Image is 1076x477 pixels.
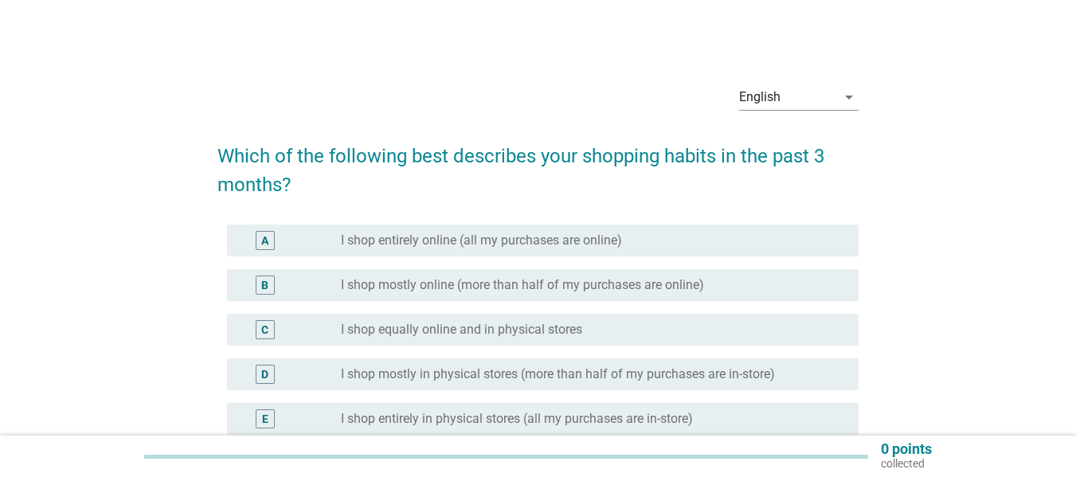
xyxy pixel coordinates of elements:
label: I shop mostly online (more than half of my purchases are online) [341,277,704,293]
label: I shop equally online and in physical stores [341,322,582,338]
div: C [261,322,268,338]
i: arrow_drop_down [839,88,859,107]
label: I shop entirely in physical stores (all my purchases are in-store) [341,411,693,427]
div: B [261,277,268,294]
p: 0 points [881,442,932,456]
div: A [261,233,268,249]
p: collected [881,456,932,471]
h2: Which of the following best describes your shopping habits in the past 3 months? [217,126,859,199]
div: E [262,411,268,428]
label: I shop mostly in physical stores (more than half of my purchases are in-store) [341,366,775,382]
div: D [261,366,268,383]
div: English [739,90,781,104]
label: I shop entirely online (all my purchases are online) [341,233,622,248]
